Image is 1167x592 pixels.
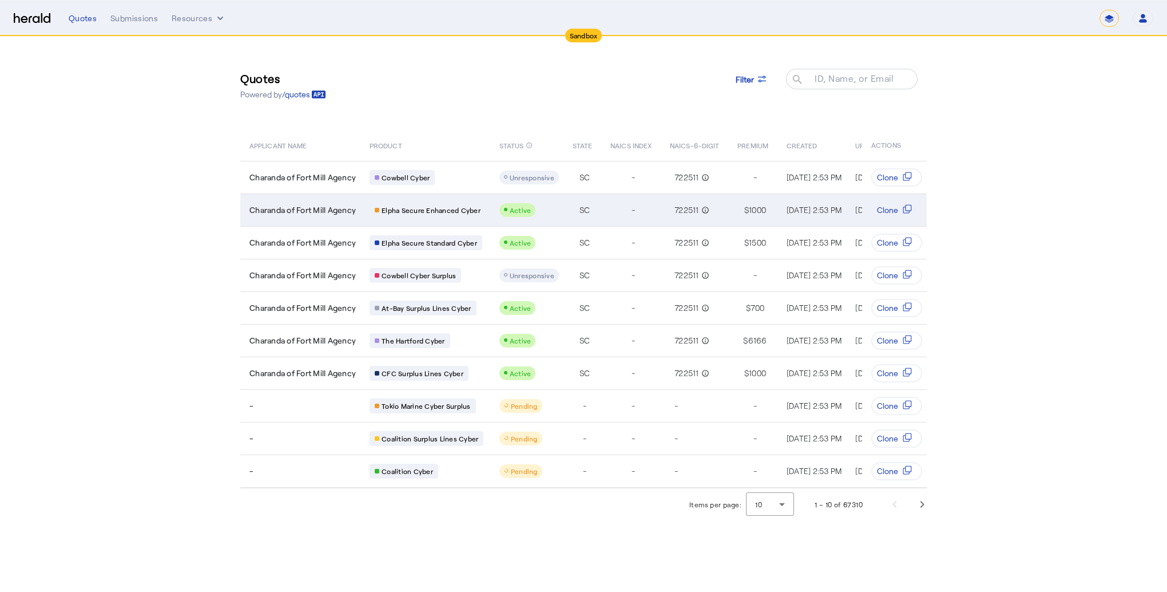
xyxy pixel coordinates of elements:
[871,168,922,187] button: Clone
[674,270,699,281] span: 722511
[871,429,922,448] button: Clone
[632,335,635,346] span: -
[855,139,886,151] span: UPDATED
[382,271,456,280] span: Cowbell Cyber Surplus
[744,368,749,379] span: $
[249,139,307,151] span: APPLICANT NAME
[855,172,911,182] span: [DATE] 2:53 PM
[370,139,402,151] span: PRODUCT
[699,204,709,216] mat-icon: info_outline
[753,172,757,183] span: -
[249,270,356,281] span: Charanda of Fort Mill Agency
[736,73,754,85] span: Filter
[855,303,911,313] span: [DATE] 2:53 PM
[744,237,749,248] span: $
[743,335,748,346] span: $
[749,237,766,248] span: 1500
[511,402,538,410] span: Pending
[240,129,1076,488] table: Table view of all quotes submitted by your platform
[382,467,433,476] span: Coalition Cyber
[382,401,471,411] span: Tokio Marine Cyber Surplus
[511,467,538,475] span: Pending
[579,302,590,314] span: SC
[699,237,709,248] mat-icon: info_outline
[787,238,842,247] span: [DATE] 2:53 PM
[249,204,356,216] span: Charanda of Fort Mill Agency
[382,434,478,443] span: Coalition Surplus Lines Cyber
[749,204,766,216] span: 1000
[855,433,911,443] span: [DATE] 2:53 PM
[855,238,911,247] span: [DATE] 2:53 PM
[877,204,898,216] span: Clone
[877,433,898,444] span: Clone
[632,204,635,216] span: -
[871,397,922,415] button: Clone
[855,401,911,411] span: [DATE] 2:53 PM
[632,368,635,379] span: -
[787,139,817,151] span: CREATED
[871,234,922,252] button: Clone
[787,336,842,345] span: [DATE] 2:53 PM
[172,13,226,24] button: Resources dropdown menu
[787,433,842,443] span: [DATE] 2:53 PM
[674,172,699,183] span: 722511
[699,302,709,314] mat-icon: info_outline
[249,335,356,346] span: Charanda of Fort Mill Agency
[14,13,50,24] img: Herald Logo
[855,368,911,378] span: [DATE] 2:53 PM
[877,368,898,379] span: Clone
[744,204,749,216] span: $
[632,302,635,314] span: -
[674,433,678,444] span: -
[855,270,911,280] span: [DATE] 2:53 PM
[877,172,898,183] span: Clone
[240,70,326,86] h3: Quotes
[737,139,768,151] span: PREMIUM
[748,335,767,346] span: 6166
[632,400,635,412] span: -
[382,238,477,247] span: Elpha Secure Standard Cyber
[499,139,524,151] span: STATUS
[699,335,709,346] mat-icon: info_outline
[382,206,481,215] span: Elpha Secure Enhanced Cyber
[510,337,531,345] span: Active
[610,139,652,151] span: NAICS INDEX
[249,368,356,379] span: Charanda of Fort Mill Agency
[753,270,757,281] span: -
[855,336,911,345] span: [DATE] 2:53 PM
[510,271,554,279] span: Unresponsive
[674,368,699,379] span: 722511
[249,433,253,444] span: -
[249,400,253,412] span: -
[815,499,863,510] div: 1 – 10 of 67310
[579,172,590,183] span: SC
[674,400,678,412] span: -
[689,499,741,510] div: Items per page:
[510,239,531,247] span: Active
[382,173,430,182] span: Cowbell Cyber
[565,29,602,42] div: Sandbox
[753,465,757,477] span: -
[871,266,922,285] button: Clone
[249,172,356,183] span: Charanda of Fort Mill Agency
[871,299,922,317] button: Clone
[282,89,326,100] a: /quotes
[699,368,709,379] mat-icon: info_outline
[753,400,757,412] span: -
[583,400,586,412] span: -
[510,206,531,214] span: Active
[674,335,699,346] span: 722511
[746,302,751,314] span: $
[908,491,936,518] button: Next page
[877,237,898,248] span: Clone
[510,369,531,377] span: Active
[579,270,590,281] span: SC
[583,433,586,444] span: -
[511,435,538,443] span: Pending
[579,335,590,346] span: SC
[674,465,678,477] span: -
[573,139,592,151] span: STATE
[877,270,898,281] span: Clone
[787,270,842,280] span: [DATE] 2:53 PM
[787,303,842,313] span: [DATE] 2:53 PM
